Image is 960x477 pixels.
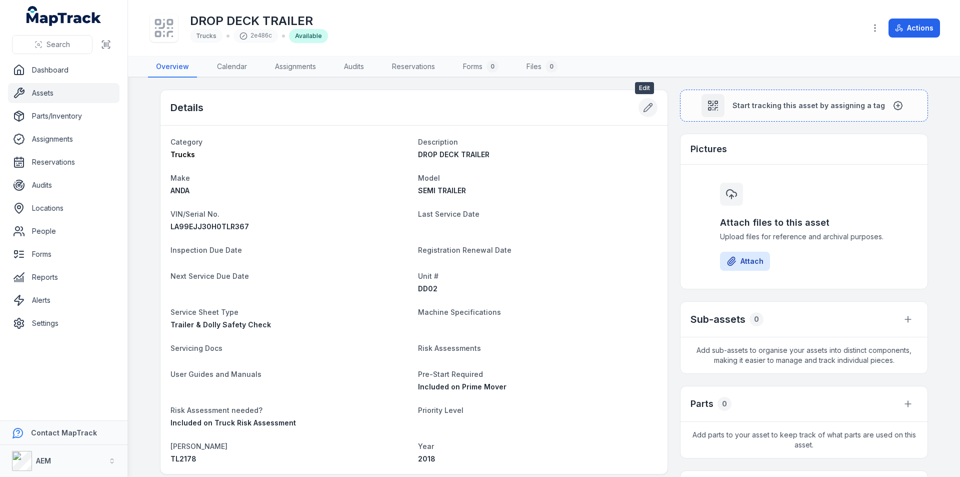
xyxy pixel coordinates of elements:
a: MapTrack [26,6,101,26]
span: Priority Level [418,406,463,414]
a: Assignments [8,129,119,149]
span: Pre-Start Required [418,370,483,378]
button: Attach [720,252,770,271]
a: Reports [8,267,119,287]
span: Last Service Date [418,210,479,218]
span: Included on Truck Risk Assessment [170,418,296,427]
span: Risk Assessments [418,344,481,352]
span: Trucks [170,150,195,159]
div: 0 [717,397,731,411]
span: Year [418,442,434,450]
button: Search [12,35,92,54]
span: LA99EJJ30H0TLR367 [170,222,249,231]
a: Settings [8,313,119,333]
a: Alerts [8,290,119,310]
span: Machine Specifications [418,308,501,316]
a: People [8,221,119,241]
a: Assignments [267,57,324,78]
span: Edit [635,82,654,94]
span: VIN/Serial No. [170,210,219,218]
span: Description [418,138,458,146]
a: Audits [336,57,372,78]
h3: Pictures [690,142,727,156]
h3: Attach files to this asset [720,216,888,230]
span: Model [418,174,440,182]
span: Category [170,138,202,146]
a: Calendar [209,57,255,78]
span: Upload files for reference and archival purposes. [720,232,888,242]
span: TL2178 [170,454,196,463]
h2: Sub-assets [690,312,745,326]
span: Trucks [196,32,216,40]
span: Add sub-assets to organise your assets into distinct components, making it easier to manage and t... [680,337,927,373]
span: [PERSON_NAME] [170,442,227,450]
h1: DROP DECK TRAILER [190,13,328,29]
div: 0 [749,312,763,326]
button: Start tracking this asset by assigning a tag [680,90,928,122]
span: Service Sheet Type [170,308,238,316]
h3: Parts [690,397,713,411]
span: 2018 [418,454,435,463]
strong: Contact MapTrack [31,428,97,437]
a: Reservations [8,152,119,172]
a: Parts/Inventory [8,106,119,126]
span: SEMI TRAILER [418,186,466,195]
span: Included on Prime Mover [418,382,506,391]
span: Make [170,174,190,182]
a: Dashboard [8,60,119,80]
span: Registration Renewal Date [418,246,511,254]
span: Unit # [418,272,438,280]
span: User Guides and Manuals [170,370,261,378]
span: Next Service Due Date [170,272,249,280]
span: DD02 [418,284,437,293]
span: Add parts to your asset to keep track of what parts are used on this asset. [680,422,927,458]
a: Reservations [384,57,443,78]
a: Locations [8,198,119,218]
a: Files0 [518,57,565,78]
span: Search [46,40,70,50]
a: Overview [148,57,197,78]
button: Actions [888,19,940,38]
span: Trailer & Dolly Safety Check [170,320,271,329]
strong: AEM [36,456,51,465]
span: Inspection Due Date [170,246,242,254]
span: Servicing Docs [170,344,222,352]
span: Start tracking this asset by assigning a tag [732,101,885,111]
span: DROP DECK TRAILER [418,150,489,159]
a: Assets [8,83,119,103]
div: Available [289,29,328,43]
a: Forms0 [455,57,506,78]
span: Risk Assessment needed? [170,406,262,414]
div: 2e486c [233,29,278,43]
a: Forms [8,244,119,264]
a: Audits [8,175,119,195]
h2: Details [170,101,203,115]
div: 0 [486,61,498,73]
div: 0 [545,61,557,73]
span: ANDA [170,186,189,195]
